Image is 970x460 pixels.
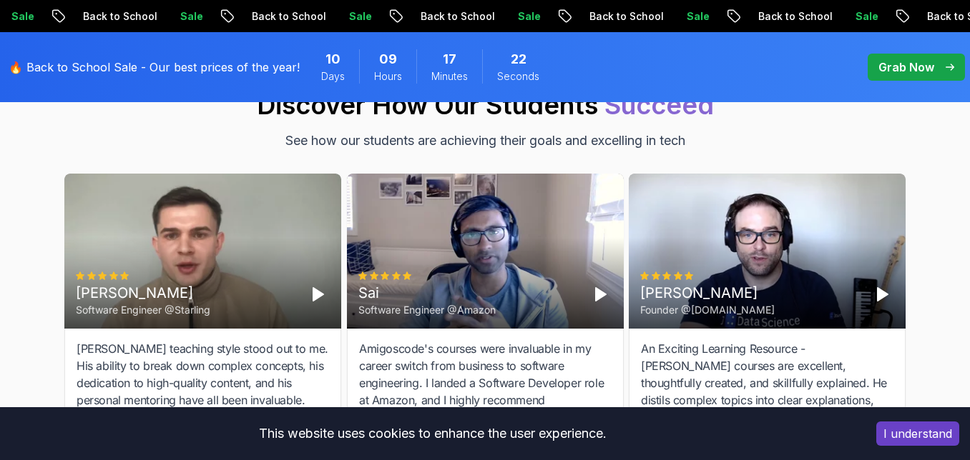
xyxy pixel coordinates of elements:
[871,283,894,306] button: Play
[745,9,843,24] p: Back to School
[843,9,888,24] p: Sale
[876,421,959,446] button: Accept cookies
[325,49,341,69] span: 10 Days
[497,69,539,84] span: Seconds
[307,283,330,306] button: Play
[374,69,402,84] span: Hours
[76,303,210,317] div: Software Engineer @Starling
[257,91,714,119] h2: Discover How Our Students
[640,283,775,303] div: [PERSON_NAME]
[604,89,714,121] span: Succeed
[511,49,526,69] span: 22 Seconds
[577,9,674,24] p: Back to School
[878,59,934,76] p: Grab Now
[358,303,496,317] div: Software Engineer @Amazon
[239,9,336,24] p: Back to School
[9,59,300,76] p: 🔥 Back to School Sale - Our best prices of the year!
[76,283,210,303] div: [PERSON_NAME]
[285,131,685,151] p: See how our students are achieving their goals and excelling in tech
[11,418,855,449] div: This website uses cookies to enhance the user experience.
[674,9,720,24] p: Sale
[336,9,382,24] p: Sale
[70,9,167,24] p: Back to School
[379,49,397,69] span: 9 Hours
[321,69,345,84] span: Days
[359,340,612,443] div: Amigoscode's courses were invaluable in my career switch from business to software engineering. I...
[408,9,505,24] p: Back to School
[443,49,456,69] span: 17 Minutes
[589,283,612,306] button: Play
[358,283,496,303] div: Sai
[431,69,468,84] span: Minutes
[505,9,551,24] p: Sale
[640,303,775,317] div: Founder @[DOMAIN_NAME]
[167,9,213,24] p: Sale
